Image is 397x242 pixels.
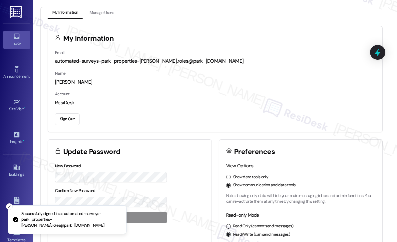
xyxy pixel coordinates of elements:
button: My Information [48,7,83,19]
label: View Options [226,163,253,169]
label: Read-only Mode [226,212,259,218]
span: • [23,138,24,143]
div: ResiDesk [55,99,375,106]
p: Successfully signed in as automated-surveys-park_properties-[PERSON_NAME].roles@park_[DOMAIN_NAME] [21,211,121,229]
a: Inbox [3,31,30,49]
label: Email [55,50,64,55]
span: • [24,106,25,110]
label: Confirm New Password [55,188,96,193]
a: Leads [3,195,30,213]
label: Show communication and data tools [233,182,296,188]
img: ResiDesk Logo [10,6,23,18]
button: Close toast [6,203,13,210]
h3: My Information [63,35,114,42]
a: Insights • [3,129,30,147]
a: Site Visit • [3,96,30,114]
label: New Password [55,163,81,169]
div: [PERSON_NAME] [55,79,375,86]
h3: Preferences [234,148,275,155]
div: automated-surveys-park_properties-[PERSON_NAME].roles@park_[DOMAIN_NAME] [55,58,375,65]
label: Read/Write (can send messages) [233,232,290,238]
label: Show data tools only [233,174,268,180]
label: Account [55,91,70,97]
button: Sign Out [55,113,80,125]
a: Buildings [3,162,30,180]
label: Read Only (cannot send messages) [233,223,293,229]
span: • [30,73,31,78]
label: Name [55,71,66,76]
h3: Update Password [63,148,121,155]
p: Note: showing only data will hide your main messaging inbox and admin functions. You can re-activ... [226,193,376,205]
span: • [26,237,27,241]
button: Manage Users [85,7,119,19]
